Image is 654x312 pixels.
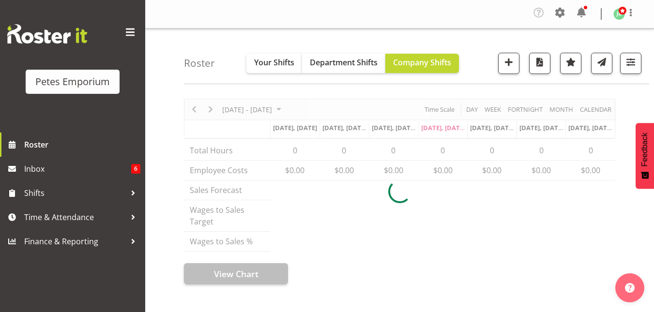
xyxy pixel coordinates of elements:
button: Add a new shift [498,53,519,74]
span: Shifts [24,186,126,200]
button: Highlight an important date within the roster. [560,53,581,74]
img: jodine-bunn132.jpg [613,8,625,20]
button: Department Shifts [302,54,385,73]
span: Department Shifts [310,57,378,68]
button: Send a list of all shifts for the selected filtered period to all rostered employees. [591,53,612,74]
button: Download a PDF of the roster according to the set date range. [529,53,550,74]
div: Petes Emporium [35,74,110,89]
img: help-xxl-2.png [625,283,635,293]
button: Company Shifts [385,54,459,73]
span: Finance & Reporting [24,234,126,249]
span: Time & Attendance [24,210,126,224]
span: Company Shifts [393,57,451,68]
button: Your Shifts [246,54,302,73]
span: Inbox [24,162,131,176]
button: Filter Shifts [620,53,641,74]
button: Feedback - Show survey [636,123,654,189]
span: Roster [24,137,140,152]
img: Rosterit website logo [7,24,87,44]
span: 6 [131,164,140,174]
h4: Roster [184,58,215,69]
span: Your Shifts [254,57,294,68]
span: Feedback [640,133,649,166]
